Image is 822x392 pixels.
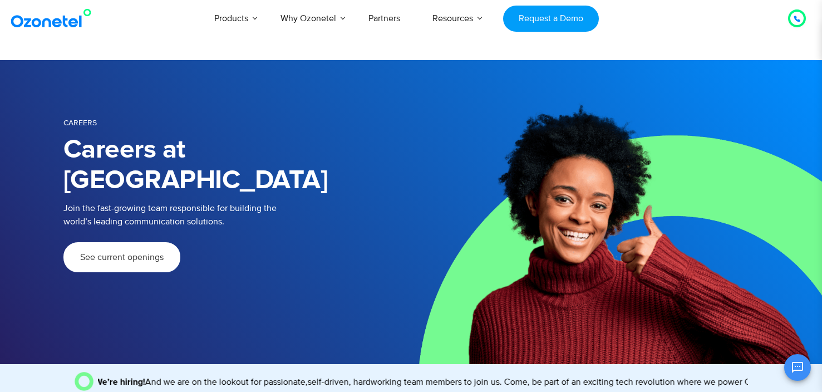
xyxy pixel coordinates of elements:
marquee: And we are on the lookout for passionate,self-driven, hardworking team members to join us. Come, ... [98,375,748,389]
span: Careers [63,118,97,128]
button: Open chat [784,354,811,381]
span: See current openings [80,253,164,262]
a: Request a Demo [503,6,598,32]
img: O Image [75,372,93,391]
p: Join the fast-growing team responsible for building the world’s leading communication solutions. [63,202,395,228]
h1: Careers at [GEOGRAPHIC_DATA] [63,135,411,196]
a: See current openings [63,242,180,272]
